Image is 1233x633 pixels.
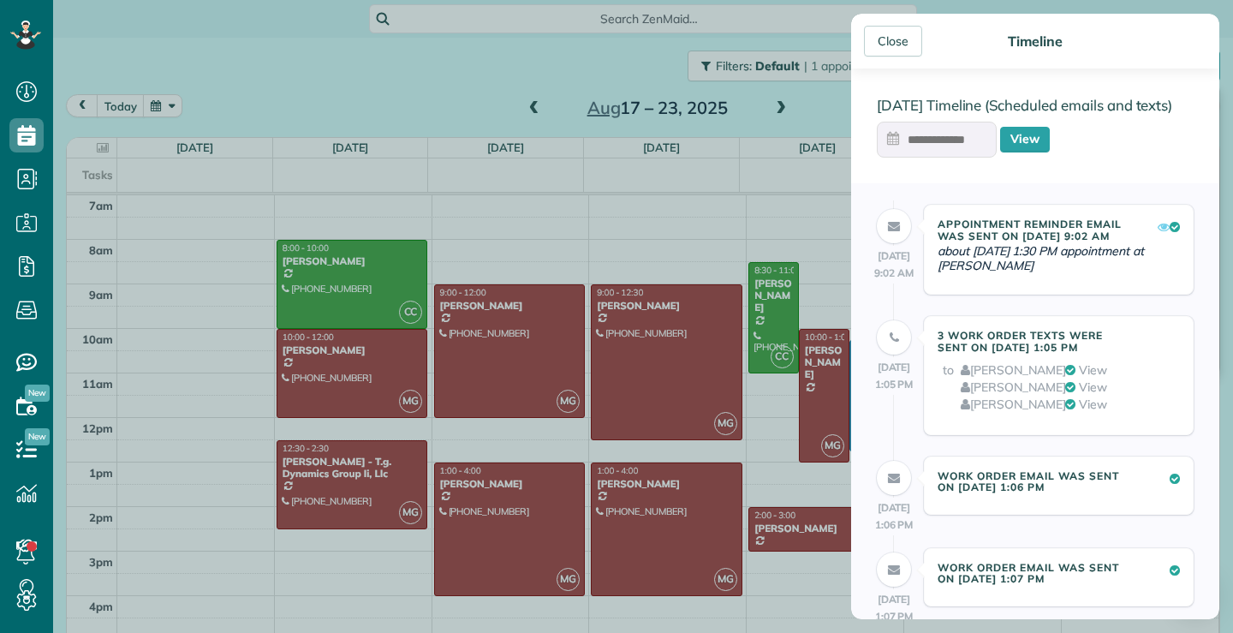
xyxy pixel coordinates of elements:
[875,499,914,517] div: [DATE]
[938,244,1180,273] h6: about [DATE] 1:30 PM appointment at [PERSON_NAME]
[938,479,1131,494] a: Work Order Email was sent on [DATE] 1:06 PM
[938,396,1180,413] li: [PERSON_NAME]
[25,385,50,402] span: New
[1079,379,1107,395] a: View
[875,517,914,534] div: 1:06 PM
[1003,33,1068,50] div: Timeline
[938,361,1180,379] li: [PERSON_NAME]
[875,591,914,608] div: [DATE]
[938,570,1131,586] a: Work Order Email was sent on [DATE] 1:07 PM
[874,265,914,282] div: 9:02 AM
[938,218,1131,241] h5: Appointment Reminder Email was sent on [DATE] 9:02 AM
[875,359,914,376] div: [DATE]
[1079,362,1107,378] a: View
[1079,397,1107,412] a: View
[874,248,914,265] div: [DATE]
[875,608,914,625] div: 1:07 PM
[938,562,1131,584] h5: Work Order Email was sent on [DATE] 1:07 PM
[938,470,1131,493] h5: Work Order Email was sent on [DATE] 1:06 PM
[943,361,954,379] span: to
[1000,127,1050,152] a: View
[25,428,50,445] span: New
[864,26,922,57] div: Close
[938,379,1180,396] li: [PERSON_NAME]
[938,228,1131,243] a: Appointment Reminder Email was sent on [DATE] 9:02 AM
[938,330,1131,352] h5: 3 Work Order Texts were sent on [DATE] 1:05 PM
[875,376,914,393] div: 1:05 PM
[877,98,1194,113] h4: [DATE] Timeline (Scheduled emails and texts)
